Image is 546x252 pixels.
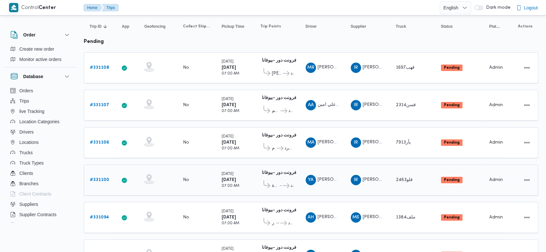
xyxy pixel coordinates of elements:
[84,39,104,44] b: pending
[39,5,56,10] b: Center
[222,66,236,70] b: [DATE]
[8,209,73,220] button: Supplier Contracts
[262,96,296,100] b: فرونت دور -بيوفانا
[307,63,314,73] span: MR
[522,100,532,110] button: Actions
[441,177,463,183] span: Pending
[308,175,313,185] span: YA
[19,221,35,229] span: Devices
[518,24,532,29] span: Actions
[222,103,236,107] b: [DATE]
[444,141,460,145] b: Pending
[396,215,416,219] span: ملف1384
[183,102,189,108] div: No
[103,24,108,29] svg: Sorted in descending order
[363,215,399,219] span: [PERSON_NAME]
[288,107,294,115] span: فرونت دور مسطرد
[10,73,71,80] button: Database
[484,5,511,10] span: Dark mode
[363,65,452,69] span: [PERSON_NAME][DATE] [PERSON_NAME]
[272,219,275,227] span: العبور
[306,212,316,223] div: Ammad Hamdi Khatab Ghlab
[90,140,109,145] b: # 331106
[222,72,239,76] small: 07:00 AM
[10,31,71,39] button: Order
[306,175,316,185] div: Yasain Abadalaziam Muhammad Ibrahem
[23,73,43,80] h3: Database
[306,137,316,148] div: Mustfi Ahmad Said Mustfi
[288,219,294,227] span: فرونت دور مسطرد
[83,4,103,12] button: Home
[8,168,73,178] button: Clients
[352,212,359,223] span: MS
[19,180,38,187] span: Branches
[441,139,463,146] span: Pending
[19,169,33,177] span: Clients
[222,135,234,138] small: [DATE]
[396,103,416,107] span: قسن2314
[23,31,35,39] h3: Order
[318,177,392,182] span: [PERSON_NAME] [PERSON_NAME]
[183,215,189,220] div: No
[396,24,406,29] span: Truck
[222,222,239,225] small: 07:00 AM
[351,175,361,185] div: Ibrahem Rmdhan Ibrahem Athman AbobIsha
[219,21,251,32] button: Pickup Time
[363,103,452,107] span: [PERSON_NAME][DATE] [PERSON_NAME]
[8,96,73,106] button: Trips
[522,212,532,223] button: Actions
[487,21,503,32] button: Platform
[119,21,135,32] button: App
[438,21,480,32] button: Status
[90,214,109,221] a: #331094
[306,100,316,110] div: Ali Amain Muhammad Yhaii
[90,66,109,70] b: # 331108
[489,178,503,182] span: Admin
[222,247,234,251] small: [DATE]
[514,1,541,14] button: Logout
[8,86,73,96] button: Orders
[441,24,453,29] span: Status
[351,24,366,29] span: Supplier
[90,24,101,29] span: Trip ID; Sorted in descending order
[307,137,314,148] span: MA
[441,214,463,221] span: Pending
[222,215,236,219] b: [DATE]
[363,140,452,144] span: [PERSON_NAME][DATE] [PERSON_NAME]
[19,45,54,53] span: Create new order
[489,66,503,70] span: Admin
[90,103,109,107] b: # 331107
[522,137,532,148] button: Actions
[183,24,210,29] span: Collect Shipment Amounts
[272,182,279,190] span: قسم العجوزة
[122,24,129,29] span: App
[8,44,73,54] button: Create new order
[183,177,189,183] div: No
[8,220,73,230] button: Devices
[222,184,239,188] small: 07:00 AM
[183,140,189,146] div: No
[8,116,73,127] button: Location Categories
[8,137,73,147] button: Locations
[8,189,73,199] button: Client Contracts
[489,103,503,107] span: Admin
[308,212,314,223] span: AH
[8,158,73,168] button: Truck Types
[19,159,43,167] span: Truck Types
[441,65,463,71] span: Pending
[522,175,532,185] button: Actions
[90,176,109,184] a: #331100
[354,100,358,110] span: IR
[396,66,415,70] span: قهب1697
[262,133,296,137] b: فرونت دور -بيوفانا
[222,109,239,113] small: 07:00 AM
[260,24,281,29] span: Trip Points
[9,3,18,12] img: X8yXhbKr1z7QwAAAABJRU5ErkJggg==
[19,55,62,63] span: Monitor active orders
[354,63,358,73] span: IR
[306,24,317,29] span: Driver
[348,21,387,32] button: Supplier
[90,139,109,146] a: #331106
[19,128,34,136] span: Drivers
[5,86,76,225] div: Database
